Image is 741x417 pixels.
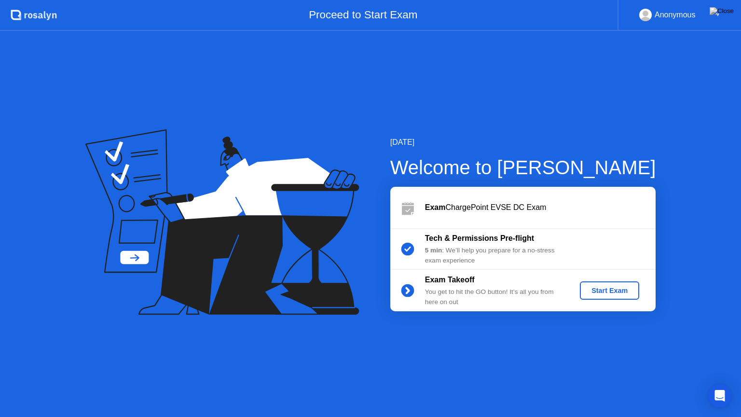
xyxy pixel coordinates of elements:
div: You get to hit the GO button! It’s all you from here on out [425,287,564,307]
div: Anonymous [655,9,696,21]
div: : We’ll help you prepare for a no-stress exam experience [425,246,564,265]
b: 5 min [425,247,442,254]
div: Start Exam [584,287,635,294]
img: Close [710,7,734,15]
div: [DATE] [390,137,656,148]
div: ChargePoint EVSE DC Exam [425,202,656,213]
button: Start Exam [580,281,639,300]
b: Exam Takeoff [425,276,475,284]
b: Exam [425,203,446,211]
div: Open Intercom Messenger [708,384,731,407]
b: Tech & Permissions Pre-flight [425,234,534,242]
div: Welcome to [PERSON_NAME] [390,153,656,182]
